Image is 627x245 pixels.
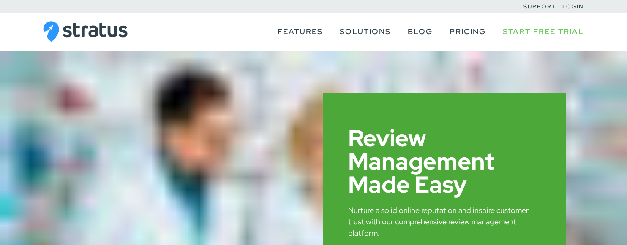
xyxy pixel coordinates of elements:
[340,24,391,40] a: Solutions
[348,127,541,196] h1: Review Management Made Easy
[269,13,584,51] nav: Primary
[562,3,584,10] a: Login
[43,21,128,42] img: Stratus
[523,3,556,10] a: Support
[348,205,541,239] p: Nurture a solid online reputation and inspire customer trust with our comprehensive review manage...
[503,24,584,40] a: Start Free Trial
[278,24,323,40] a: Features
[450,24,486,40] a: Pricing
[408,24,433,40] a: Blog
